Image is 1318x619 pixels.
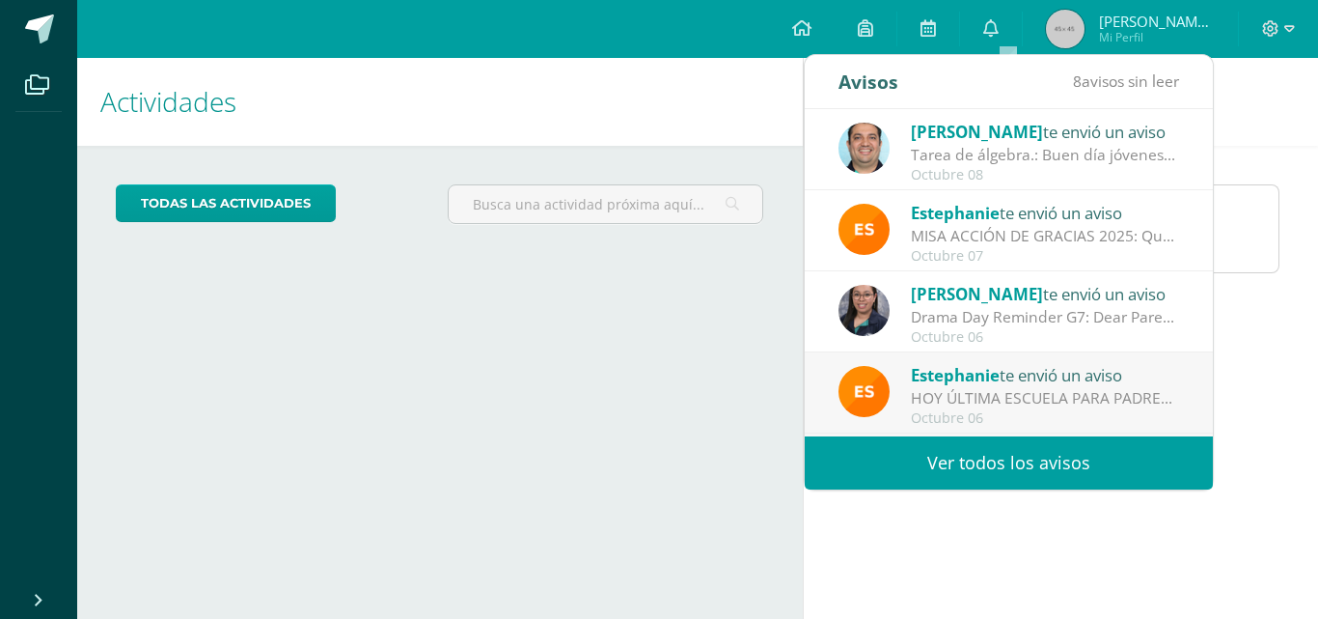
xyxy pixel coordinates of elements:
[911,119,1179,144] div: te envió un aviso
[100,58,780,146] h1: Actividades
[911,364,1000,386] span: Estephanie
[838,366,890,417] img: 4ba0fbdb24318f1bbd103ebd070f4524.png
[911,167,1179,183] div: Octubre 08
[1099,12,1215,31] span: [PERSON_NAME] [PERSON_NAME]
[911,362,1179,387] div: te envió un aviso
[1099,29,1215,45] span: Mi Perfil
[838,55,898,108] div: Avisos
[911,283,1043,305] span: [PERSON_NAME]
[116,184,336,222] a: todas las Actividades
[1046,10,1085,48] img: 45x45
[911,329,1179,346] div: Octubre 06
[1073,70,1179,92] span: avisos sin leer
[1073,70,1082,92] span: 8
[911,225,1179,247] div: MISA ACCIÓN DE GRACIAS 2025: Queridas Familias BSJ, un gusto saludarles. Mañana tendremos una San...
[911,387,1179,409] div: HOY ÚLTIMA ESCUELA PARA PADRES: Estimados padres de familia. Reciban un cordial saludo. Les compa...
[911,281,1179,306] div: te envió un aviso
[805,436,1213,490] a: Ver todos los avisos
[911,144,1179,166] div: Tarea de álgebra.: Buen día jóvenes, adjunto la última tarea de álgebra, es un formulario sobre e...
[838,285,890,336] img: 6fb385528ffb729c9b944b13f11ee051.png
[911,410,1179,427] div: Octubre 06
[911,248,1179,265] div: Octubre 07
[911,202,1000,224] span: Estephanie
[911,306,1179,328] div: Drama Day Reminder G7: Dear Parents, Attached you will find the reminders for our upcoming Drama ...
[838,204,890,255] img: 4ba0fbdb24318f1bbd103ebd070f4524.png
[449,185,763,223] input: Busca una actividad próxima aquí...
[838,123,890,174] img: 332fbdfa08b06637aa495b36705a9765.png
[911,200,1179,225] div: te envió un aviso
[911,121,1043,143] span: [PERSON_NAME]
